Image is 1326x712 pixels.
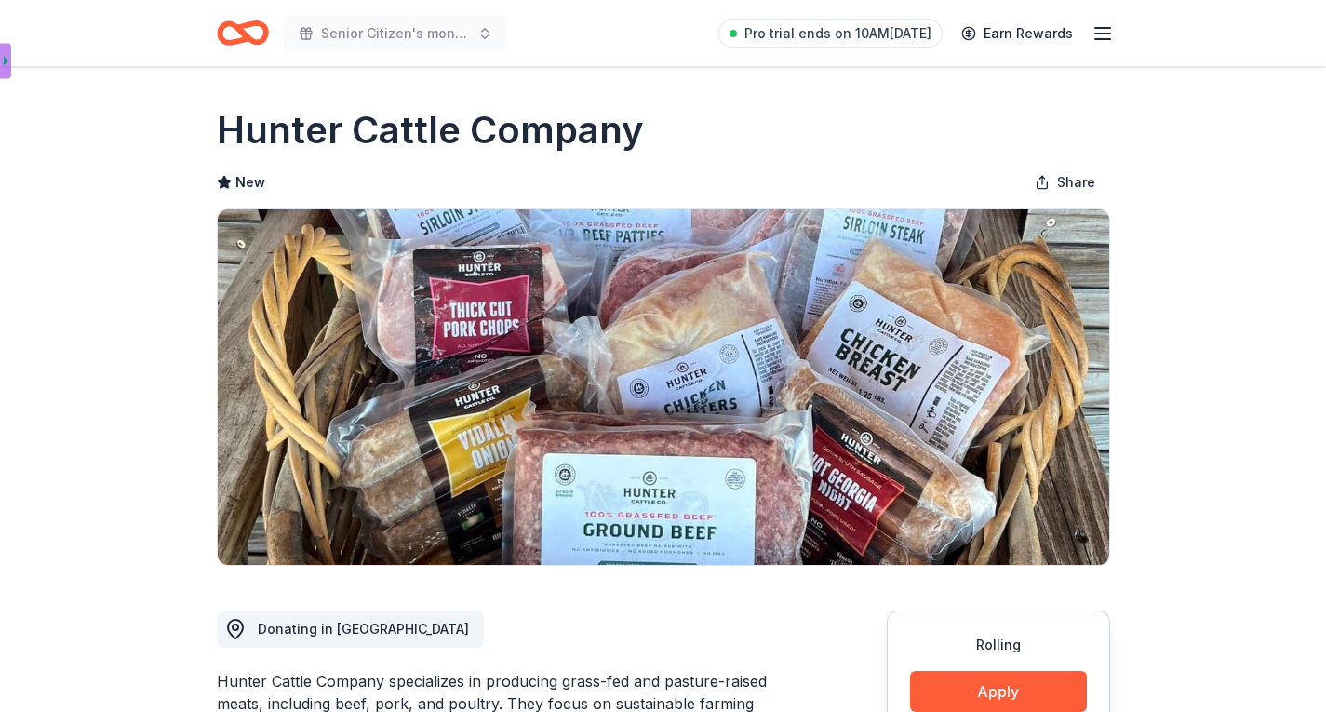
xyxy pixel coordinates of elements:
[235,171,265,194] span: New
[258,621,469,637] span: Donating in [GEOGRAPHIC_DATA]
[284,15,507,52] button: Senior Citizen's monthly birthday bash
[744,22,931,45] span: Pro trial ends on 10AM[DATE]
[218,209,1109,565] img: Image for Hunter Cattle Company
[1057,171,1095,194] span: Share
[910,634,1087,656] div: Rolling
[217,104,644,156] h1: Hunter Cattle Company
[950,17,1084,50] a: Earn Rewards
[1020,164,1110,201] button: Share
[910,671,1087,712] button: Apply
[718,19,943,48] a: Pro trial ends on 10AM[DATE]
[321,22,470,45] span: Senior Citizen's monthly birthday bash
[217,11,269,55] a: Home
